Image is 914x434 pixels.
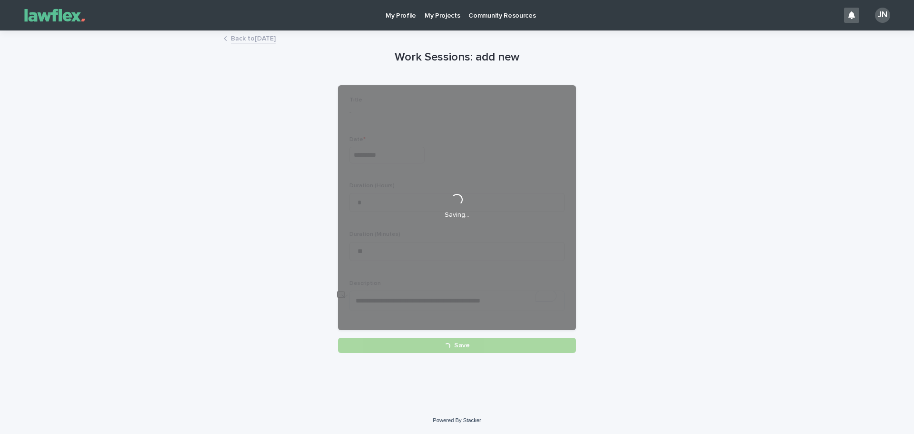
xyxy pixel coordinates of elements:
p: Saving… [445,211,469,219]
h1: Work Sessions: add new [338,50,576,64]
div: JN [875,8,890,23]
a: Back to[DATE] [231,32,276,43]
span: Save [454,342,470,349]
a: Powered By Stacker [433,417,481,423]
img: Gnvw4qrBSHOAfo8VMhG6 [19,6,90,25]
button: Save [338,338,576,353]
